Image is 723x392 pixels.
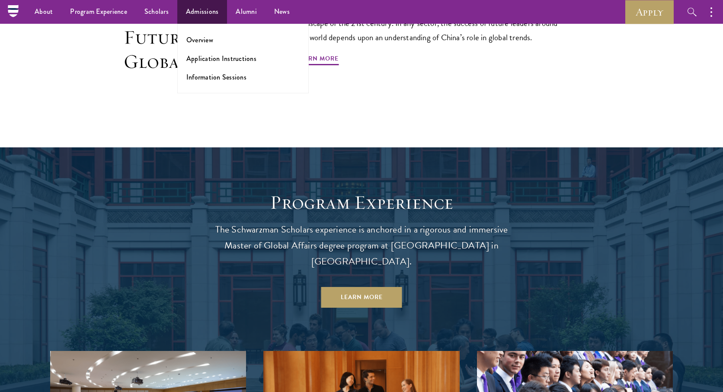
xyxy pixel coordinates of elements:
a: Learn More [297,53,339,67]
a: Learn More [321,287,402,308]
a: Overview [186,35,213,45]
h1: Program Experience [206,191,517,215]
a: Application Instructions [186,54,256,64]
h2: Shaping the Future of Global Affairs [124,2,258,74]
p: The Schwarzman Scholars experience is anchored in a rigorous and immersive Master of Global Affai... [206,222,517,270]
a: Information Sessions [186,72,246,82]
